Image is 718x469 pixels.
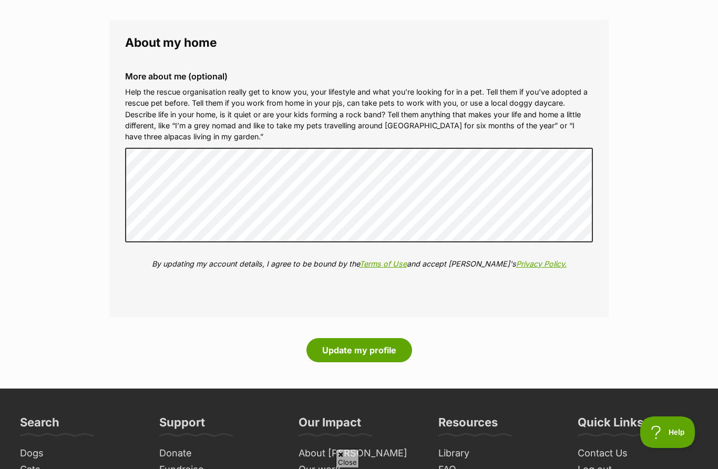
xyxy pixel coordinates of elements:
a: About [PERSON_NAME] [294,445,423,462]
a: Contact Us [573,445,702,462]
label: More about me (optional) [125,72,593,81]
button: Update my profile [306,338,412,362]
h3: Resources [438,415,498,436]
fieldset: About my home [109,20,609,317]
a: Terms of Use [360,259,407,268]
legend: About my home [125,36,593,49]
a: Donate [155,445,284,462]
h3: Quick Links [578,415,643,436]
h3: Our Impact [299,415,361,436]
span: Close [336,449,359,467]
a: Dogs [16,445,145,462]
p: By updating my account details, I agree to be bound by the and accept [PERSON_NAME]'s [125,258,593,269]
h3: Support [159,415,205,436]
p: Help the rescue organisation really get to know you, your lifestyle and what you’re looking for i... [125,86,593,142]
h3: Search [20,415,59,436]
a: Library [434,445,563,462]
iframe: Help Scout Beacon - Open [640,416,697,448]
a: Privacy Policy. [516,259,567,268]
